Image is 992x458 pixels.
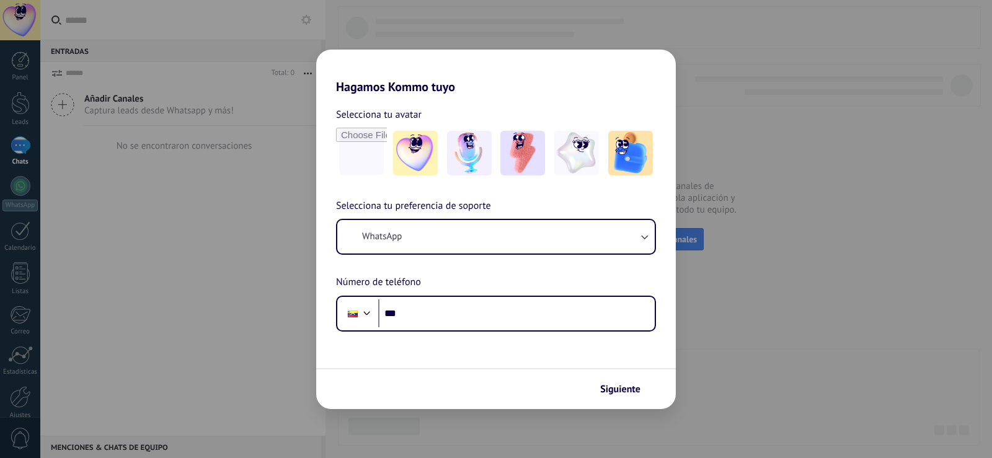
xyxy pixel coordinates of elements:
[336,275,421,291] span: Número de teléfono
[337,220,655,253] button: WhatsApp
[336,198,491,214] span: Selecciona tu preferencia de soporte
[595,379,657,400] button: Siguiente
[316,50,676,94] h2: Hagamos Kommo tuyo
[336,107,422,123] span: Selecciona tu avatar
[608,131,653,175] img: -5.jpeg
[362,231,402,243] span: WhatsApp
[500,131,545,175] img: -3.jpeg
[600,385,640,394] span: Siguiente
[447,131,492,175] img: -2.jpeg
[393,131,438,175] img: -1.jpeg
[554,131,599,175] img: -4.jpeg
[341,301,365,327] div: Venezuela: + 58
